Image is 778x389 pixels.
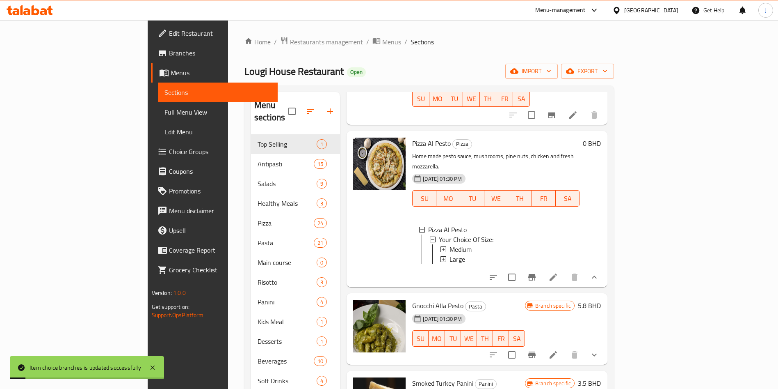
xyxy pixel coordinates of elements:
[258,277,317,287] div: Risotto
[503,346,520,364] span: Select to update
[169,226,271,235] span: Upsell
[439,235,493,244] span: Your Choice Of Size:
[412,330,429,347] button: SU
[314,357,326,365] span: 10
[523,106,540,124] span: Select to update
[565,345,584,365] button: delete
[164,107,271,117] span: Full Menu View
[251,174,340,193] div: Salads9
[317,317,327,327] div: items
[556,190,580,207] button: SA
[173,288,186,298] span: 1.0.0
[258,179,317,189] span: Salads
[561,64,614,79] button: export
[412,190,436,207] button: SU
[251,213,340,233] div: Pizza24
[484,345,503,365] button: sort-choices
[320,101,340,121] button: Add section
[372,37,401,47] a: Menus
[251,272,340,292] div: Risotto3
[169,28,271,38] span: Edit Restaurant
[152,310,204,320] a: Support.OpsPlatform
[445,330,461,347] button: TU
[283,103,301,120] span: Select all sections
[317,376,327,386] div: items
[314,218,327,228] div: items
[765,6,767,15] span: J
[484,190,508,207] button: WE
[420,175,465,183] span: [DATE] 01:30 PM
[589,272,599,282] svg: Show Choices
[258,238,314,248] div: Pasta
[317,279,326,286] span: 3
[589,350,599,360] svg: Show Choices
[477,330,493,347] button: TH
[151,240,278,260] a: Coverage Report
[452,139,472,149] div: Pizza
[317,139,327,149] div: items
[244,62,344,81] span: Lougi House Restaurant
[258,218,314,228] span: Pizza
[251,292,340,312] div: Panini4
[624,6,678,15] div: [GEOGRAPHIC_DATA]
[464,333,474,345] span: WE
[151,161,278,181] a: Coupons
[169,206,271,216] span: Menu disclaimer
[436,190,460,207] button: MO
[466,93,477,105] span: WE
[440,193,457,205] span: MO
[151,181,278,201] a: Promotions
[258,336,317,346] span: Desserts
[164,87,271,97] span: Sections
[480,333,490,345] span: TH
[463,90,480,107] button: WE
[568,110,578,120] a: Edit menu item
[244,37,614,47] nav: breadcrumb
[169,265,271,275] span: Grocery Checklist
[251,331,340,351] div: Desserts1
[532,190,556,207] button: FR
[314,238,327,248] div: items
[317,297,327,307] div: items
[251,154,340,174] div: Antipasti15
[314,356,327,366] div: items
[500,93,510,105] span: FR
[412,151,580,172] p: Home made pesto sauce, mushrooms, pine nuts ,chicken and fresh mozzarella.
[251,253,340,272] div: Main course0
[584,267,604,287] button: show more
[347,67,366,77] div: Open
[583,138,601,149] h6: 0 BHD
[258,376,317,386] span: Soft Drinks
[446,90,463,107] button: TU
[290,37,363,47] span: Restaurants management
[151,43,278,63] a: Branches
[509,330,525,347] button: SA
[412,90,429,107] button: SU
[258,356,314,366] span: Beverages
[317,318,326,326] span: 1
[483,93,493,105] span: TH
[151,23,278,43] a: Edit Restaurant
[412,299,463,312] span: Gnocchi Alla Pesto
[152,302,189,312] span: Get support on:
[347,69,366,76] span: Open
[158,122,278,142] a: Edit Menu
[508,190,532,207] button: TH
[522,345,542,365] button: Branch-specific-item
[428,225,467,235] span: Pizza Al Pesto
[535,193,552,205] span: FR
[578,377,601,389] h6: 3.5 BHD
[513,90,530,107] button: SA
[317,259,326,267] span: 0
[512,66,551,76] span: import
[258,198,317,208] span: Healthy Meals
[171,68,271,78] span: Menus
[251,134,340,154] div: Top Selling1
[465,302,486,311] span: Pasta
[353,138,406,190] img: Pizza Al Pesto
